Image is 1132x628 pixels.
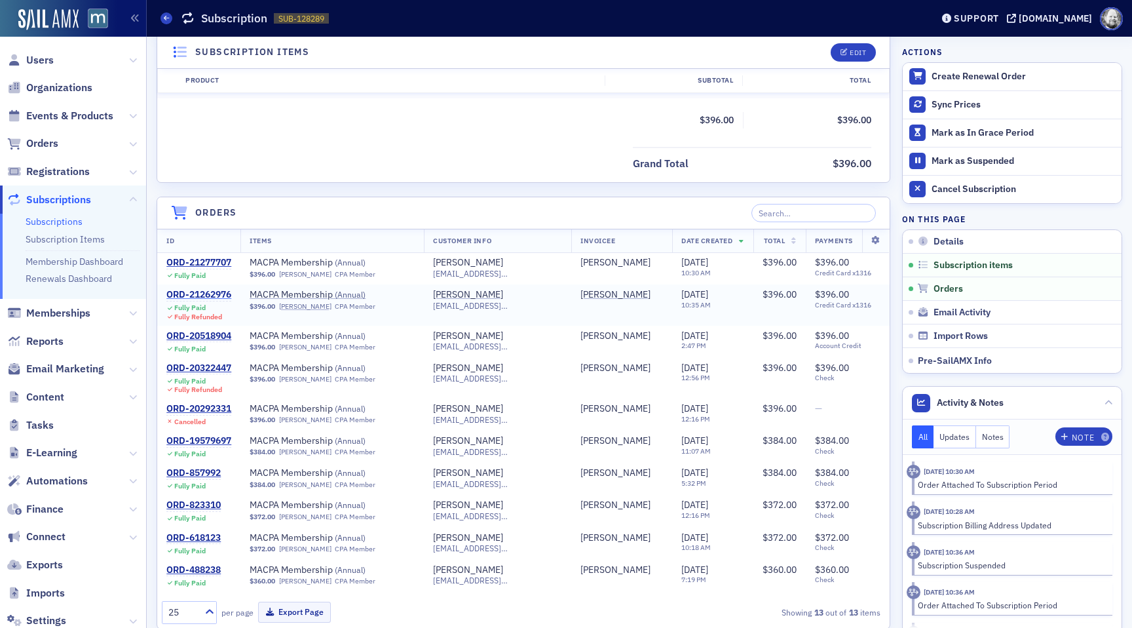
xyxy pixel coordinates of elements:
span: Check [815,447,881,456]
a: MACPA Membership (Annual) [250,435,415,447]
time: 5:32 PM [681,479,706,488]
span: David Torchinsky [580,435,663,447]
a: Connect [7,530,66,544]
span: MACPA Membership [250,532,415,544]
span: MACPA Membership [250,435,415,447]
button: All [912,425,934,448]
span: $384.00 [250,481,275,489]
a: [PERSON_NAME] [580,403,651,415]
span: Import Rows [934,330,988,342]
span: — [815,402,822,414]
span: Reports [26,334,64,349]
div: Edit [850,49,866,56]
span: $372.00 [250,545,275,553]
span: Email Activity [934,307,990,319]
a: [PERSON_NAME] [580,363,651,374]
div: CPA Member [335,302,375,311]
span: David Torchinsky [580,564,663,576]
a: Organizations [7,81,92,95]
a: Membership Dashboard [26,256,123,267]
span: $360.00 [815,564,849,576]
span: Events & Products [26,109,113,123]
a: ORD-21277707 [166,257,231,269]
label: per page [221,606,254,618]
div: Fully Paid [174,482,206,490]
span: Registrations [26,165,90,179]
span: $396.00 [250,375,275,383]
a: [PERSON_NAME] [279,416,331,424]
span: [DATE] [681,564,708,576]
span: David Torchinsky [580,500,663,511]
div: Fully Refunded [174,313,222,321]
div: Fully Refunded [174,385,222,394]
span: $372.00 [763,499,797,511]
button: Notes [976,425,1010,448]
a: MACPA Membership (Annual) [250,403,415,415]
a: SailAMX [18,9,79,30]
span: $384.00 [250,448,275,456]
span: Tasks [26,418,54,433]
span: $396.00 [815,288,849,300]
span: $396.00 [833,157,871,170]
span: MACPA Membership [250,564,415,576]
span: $360.00 [763,564,797,576]
a: MACPA Membership (Annual) [250,564,415,576]
span: MACPA Membership [250,330,415,342]
div: [PERSON_NAME] [433,363,503,374]
a: MACPA Membership (Annual) [250,257,415,269]
div: CPA Member [335,448,375,456]
div: CPA Member [335,343,375,351]
a: Exports [7,558,63,572]
a: Subscription Items [26,233,105,245]
span: ( Annual ) [335,500,366,510]
div: Fully Paid [174,547,206,555]
span: ( Annual ) [335,467,366,478]
span: Customer Info [433,236,491,245]
a: Subscriptions [7,193,91,207]
span: [DATE] [681,362,708,374]
time: 10:18 AM [681,543,711,552]
span: David Torchinsky [580,403,663,415]
a: ORD-618123 [166,532,221,544]
div: Cancelled [174,418,206,426]
div: CPA Member [335,416,375,424]
a: Events & Products [7,109,113,123]
a: [PERSON_NAME] [433,564,503,576]
a: [PERSON_NAME] [279,270,331,279]
div: Subtotal [605,76,742,87]
span: $372.00 [763,532,797,543]
span: Exports [26,558,63,572]
a: ORD-823310 [166,500,221,511]
a: ORD-857992 [166,467,221,479]
span: Date Created [681,236,732,245]
span: $396.00 [763,330,797,342]
a: [PERSON_NAME] [580,289,651,301]
button: Cancel Subscription [903,175,1122,203]
a: [PERSON_NAME] [433,435,503,447]
time: 8/19/2025 10:30 AM [924,467,975,476]
button: Mark as In Grace Period [903,119,1122,147]
span: Grand Total [633,156,693,172]
span: Imports [26,586,65,600]
span: SUB-128289 [278,13,324,24]
a: Orders [7,136,58,151]
span: Automations [26,474,88,488]
a: [PERSON_NAME] [580,257,651,269]
span: David Torchinsky [580,467,663,479]
h4: Orders [195,206,236,220]
time: 8/19/2025 10:28 AM [924,507,975,516]
span: Details [934,236,964,248]
div: CPA Member [335,270,375,279]
div: Activity [907,505,920,519]
button: Edit [831,43,876,62]
span: MACPA Membership [250,467,415,479]
a: ORD-19579697 [166,435,231,447]
span: [EMAIL_ADDRESS][DOMAIN_NAME] [433,415,562,425]
span: [EMAIL_ADDRESS][DOMAIN_NAME] [433,511,562,521]
div: Fully Paid [174,514,206,522]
